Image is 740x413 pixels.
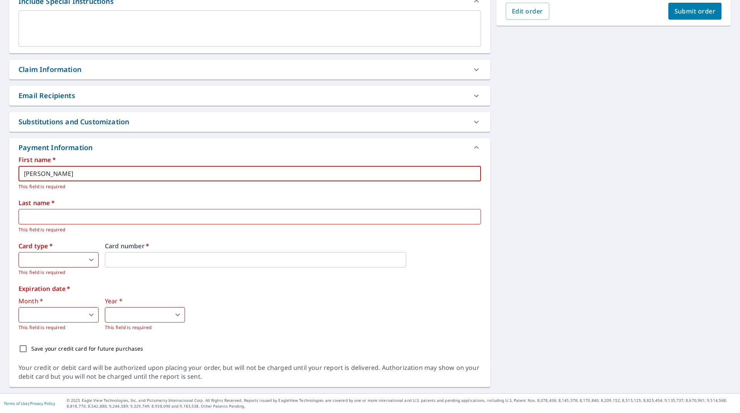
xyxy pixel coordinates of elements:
label: Card type [18,243,99,249]
div: ​ [18,252,99,268]
a: Terms of Use [4,401,28,406]
label: Last name [18,200,481,206]
label: Card number [105,243,481,249]
label: First name [18,157,481,163]
p: This field is required [18,226,476,234]
iframe: secure payment field [105,252,406,268]
button: Submit order [668,3,722,20]
p: © 2025 Eagle View Technologies, Inc. and Pictometry International Corp. All Rights Reserved. Repo... [67,398,736,409]
span: Submit order [674,7,716,15]
p: | [4,401,55,406]
div: Claim Information [9,60,490,79]
p: This field is required [18,269,99,276]
label: Month [18,298,99,304]
button: Edit order [506,3,549,20]
label: Expiration date [18,286,481,292]
div: Email Recipients [18,90,75,101]
span: Edit order [512,7,543,15]
div: Payment Information [9,138,490,157]
div: Your credit or debit card will be authorized upon placing your order, but will not be charged unt... [18,363,481,381]
p: This field is required [105,324,185,331]
p: Save your credit card for future purchases [31,344,143,353]
div: ​ [105,307,185,323]
a: Privacy Policy [30,401,55,406]
p: This field is required [18,324,99,331]
label: Year [105,298,185,304]
div: ​ [18,307,99,323]
div: Payment Information [18,142,96,153]
div: Substitutions and Customization [18,117,129,127]
div: Claim Information [18,64,81,75]
div: Email Recipients [9,86,490,105]
p: This field is required [18,183,476,191]
div: Substitutions and Customization [9,112,490,132]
